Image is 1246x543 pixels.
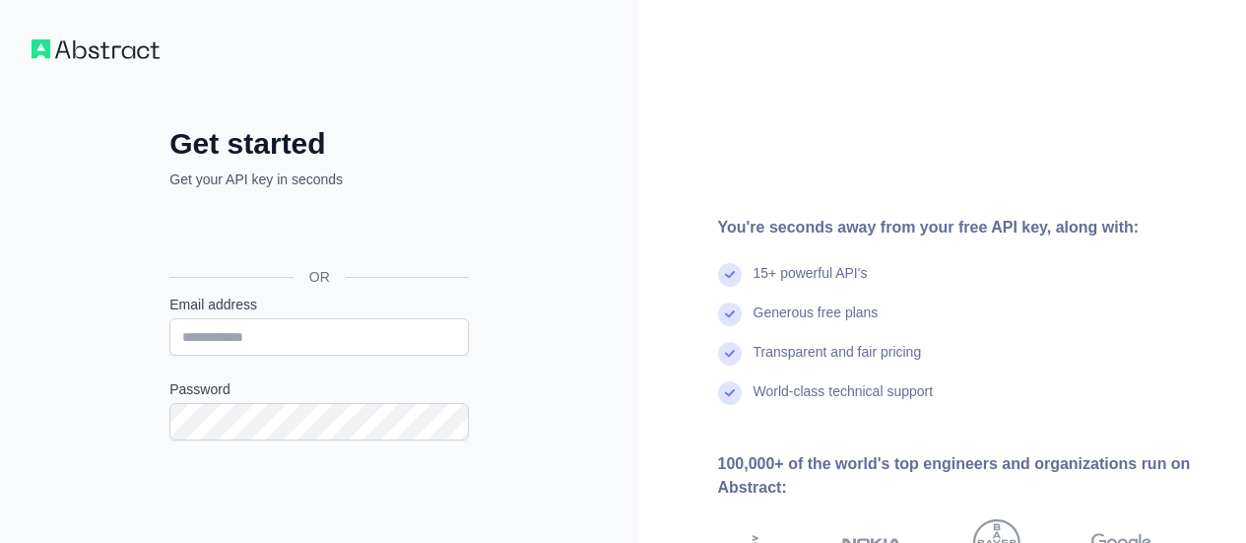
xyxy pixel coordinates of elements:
[754,342,922,381] div: Transparent and fair pricing
[718,303,742,326] img: check mark
[754,381,934,421] div: World-class technical support
[718,452,1215,500] div: 100,000+ of the world's top engineers and organizations run on Abstract:
[169,379,469,399] label: Password
[32,39,160,59] img: Workflow
[754,303,879,342] div: Generous free plans
[718,381,742,405] img: check mark
[169,126,469,162] h2: Get started
[169,464,469,541] iframe: reCAPTCHA
[169,170,469,189] p: Get your API key in seconds
[160,211,475,254] iframe: «Logg på med Google»-knapp
[169,295,469,314] label: Email address
[294,267,346,287] span: OR
[718,342,742,366] img: check mark
[754,263,868,303] div: 15+ powerful API's
[718,263,742,287] img: check mark
[718,216,1215,239] div: You're seconds away from your free API key, along with:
